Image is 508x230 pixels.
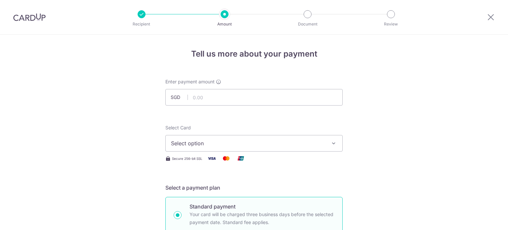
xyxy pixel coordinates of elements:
[165,78,215,85] span: Enter payment amount
[165,89,343,106] input: 0.00
[13,13,46,21] img: CardUp
[165,184,343,192] h5: Select a payment plan
[117,21,166,27] p: Recipient
[171,139,325,147] span: Select option
[283,21,332,27] p: Document
[466,210,501,227] iframe: Opens a widget where you can find more information
[234,154,247,162] img: Union Pay
[172,156,202,161] span: Secure 256-bit SSL
[165,125,191,130] span: translation missing: en.payables.payment_networks.credit_card.summary.labels.select_card
[190,203,334,210] p: Standard payment
[200,21,249,27] p: Amount
[220,154,233,162] img: Mastercard
[190,210,334,226] p: Your card will be charged three business days before the selected payment date. Standard fee appl...
[366,21,415,27] p: Review
[171,94,188,101] span: SGD
[205,154,218,162] img: Visa
[165,135,343,152] button: Select option
[165,48,343,60] h4: Tell us more about your payment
